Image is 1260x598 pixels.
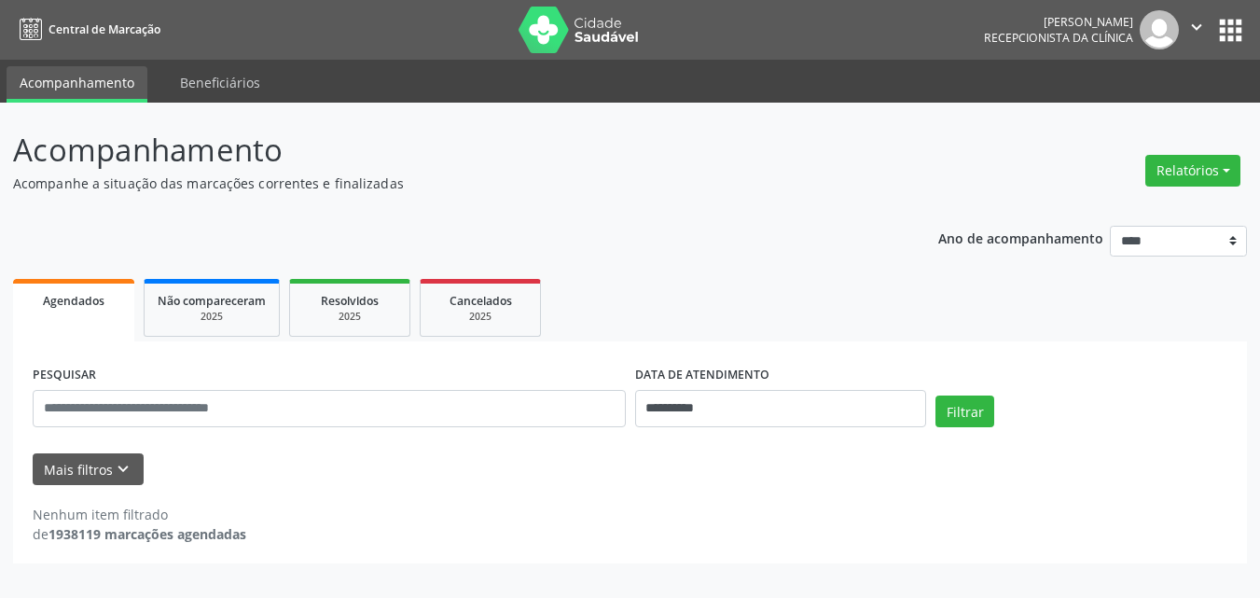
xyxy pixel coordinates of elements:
[434,310,527,324] div: 2025
[938,226,1103,249] p: Ano de acompanhamento
[984,30,1133,46] span: Recepcionista da clínica
[43,293,104,309] span: Agendados
[635,361,769,390] label: DATA DE ATENDIMENTO
[7,66,147,103] a: Acompanhamento
[1140,10,1179,49] img: img
[48,21,160,37] span: Central de Marcação
[303,310,396,324] div: 2025
[984,14,1133,30] div: [PERSON_NAME]
[13,174,877,193] p: Acompanhe a situação das marcações correntes e finalizadas
[158,310,266,324] div: 2025
[1214,14,1247,47] button: apps
[1186,17,1207,37] i: 
[13,127,877,174] p: Acompanhamento
[1145,155,1240,187] button: Relatórios
[13,14,160,45] a: Central de Marcação
[33,453,144,486] button: Mais filtroskeyboard_arrow_down
[158,293,266,309] span: Não compareceram
[113,459,133,480] i: keyboard_arrow_down
[450,293,512,309] span: Cancelados
[167,66,273,99] a: Beneficiários
[33,505,246,524] div: Nenhum item filtrado
[48,525,246,543] strong: 1938119 marcações agendadas
[935,396,994,427] button: Filtrar
[321,293,379,309] span: Resolvidos
[1179,10,1214,49] button: 
[33,361,96,390] label: PESQUISAR
[33,524,246,544] div: de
